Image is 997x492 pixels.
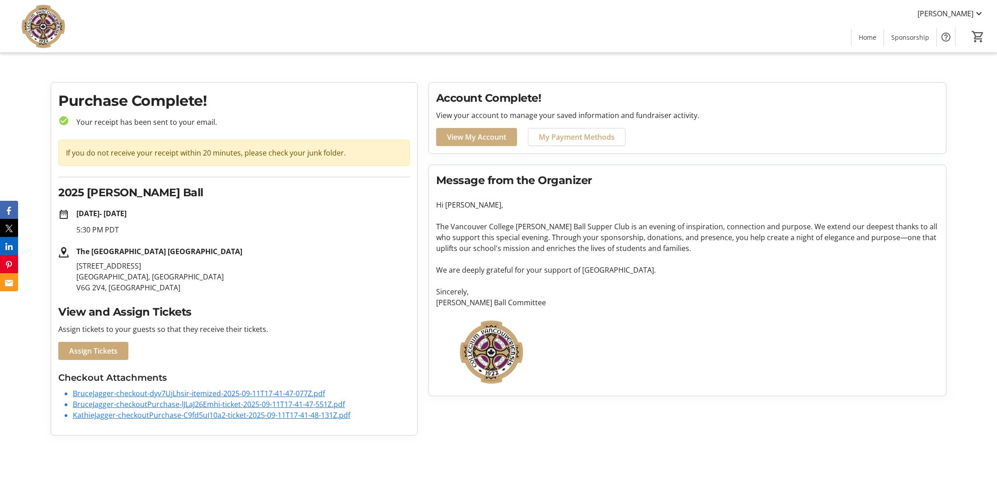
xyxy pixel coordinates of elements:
p: [STREET_ADDRESS] [GEOGRAPHIC_DATA], [GEOGRAPHIC_DATA] V6G 2V4, [GEOGRAPHIC_DATA] [76,260,410,293]
p: Your receipt has been sent to your email. [69,117,410,128]
strong: [DATE] - [DATE] [76,208,127,218]
img: VC Parent Association's Logo [5,4,86,49]
button: Help [937,28,955,46]
p: 5:30 PM PDT [76,224,410,235]
p: View your account to manage your saved information and fundraiser activity. [436,110,939,121]
a: BruceJagger-checkout-dyv7UjLhsir-itemized-2025-09-11T17-41-47-077Z.pdf [73,388,325,398]
a: My Payment Methods [528,128,625,146]
div: If you do not receive your receipt within 20 minutes, please check your junk folder. [58,140,410,166]
a: View My Account [436,128,517,146]
h2: View and Assign Tickets [58,304,410,320]
a: Home [851,29,884,46]
p: Assign tickets to your guests so that they receive their tickets. [58,324,410,335]
a: Sponsorship [884,29,936,46]
span: Home [859,33,876,42]
span: Sponsorship [891,33,929,42]
img: VC Parent Association logo [436,319,554,385]
h2: 2025 [PERSON_NAME] Ball [58,184,410,201]
span: Assign Tickets [69,345,118,356]
strong: The [GEOGRAPHIC_DATA] [GEOGRAPHIC_DATA] [76,246,242,256]
h1: Purchase Complete! [58,90,410,112]
a: BruceJagger-checkoutPurchase-lJLaJ26Emhi-ticket-2025-09-11T17-41-47-551Z.pdf [73,399,345,409]
h2: Message from the Organizer [436,172,939,189]
button: [PERSON_NAME] [910,6,992,21]
span: [PERSON_NAME] [917,8,973,19]
button: Cart [970,28,986,45]
p: Sincerely, [436,286,939,297]
h3: Checkout Attachments [58,371,410,384]
span: View My Account [447,132,506,142]
mat-icon: date_range [58,209,69,220]
p: We are deeply grateful for your support of [GEOGRAPHIC_DATA]. [436,265,939,275]
a: KathieJagger-checkoutPurchase-C9fd5uI10a2-ticket-2025-09-11T17-41-48-131Z.pdf [73,410,350,420]
p: The Vancouver College [PERSON_NAME] Ball Supper Club is an evening of inspiration, connection and... [436,221,939,254]
p: Hi [PERSON_NAME], [436,199,939,210]
a: Assign Tickets [58,342,128,360]
h2: Account Complete! [436,90,939,106]
span: My Payment Methods [539,132,615,142]
mat-icon: check_circle [58,115,69,126]
p: [PERSON_NAME] Ball Committee [436,297,939,308]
